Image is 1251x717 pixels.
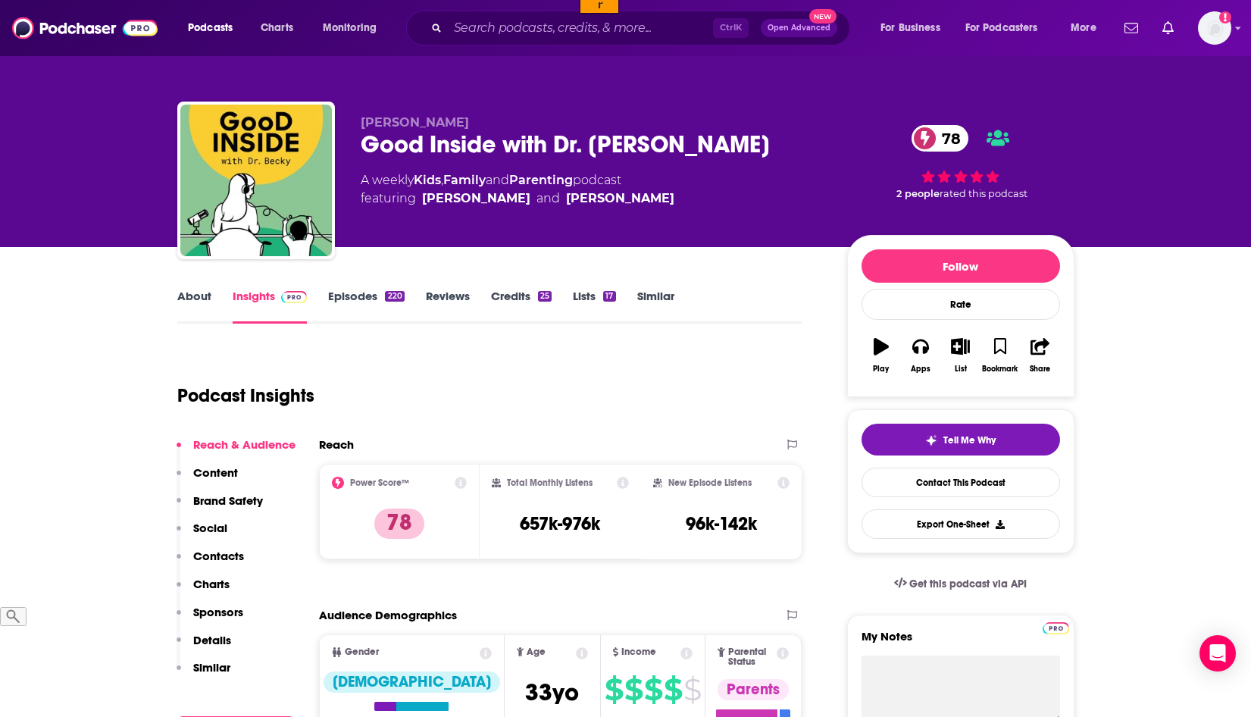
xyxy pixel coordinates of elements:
a: Charts [251,16,302,40]
a: Kids [414,173,441,187]
span: Get this podcast via API [909,578,1027,590]
h1: Podcast Insights [177,384,314,407]
span: $ [624,678,643,702]
a: About [177,289,211,324]
span: 33 yo [525,678,579,707]
p: Contacts [193,549,244,563]
a: View [233,15,258,27]
p: Content [193,465,238,480]
input: ASIN [233,4,305,15]
span: Podcasts [188,17,233,39]
div: 25 [538,291,552,302]
h3: 657k-976k [520,512,600,535]
button: Apps [901,328,940,383]
button: List [940,328,980,383]
span: Open Advanced [768,24,830,32]
button: Contacts [177,549,244,577]
button: open menu [1060,16,1115,40]
img: Good Inside with Dr. Becky [180,105,332,256]
a: Credits25 [491,289,552,324]
span: 2 people [896,188,940,199]
button: Details [177,633,231,661]
span: $ [664,678,682,702]
a: Pro website [1043,620,1069,634]
div: Parents [718,679,789,700]
h2: Reach [319,437,354,452]
p: Details [193,633,231,647]
span: [PERSON_NAME] [361,115,469,130]
a: InsightsPodchaser Pro [233,289,308,324]
span: $ [644,678,662,702]
h2: Total Monthly Listens [507,477,593,488]
p: Reach & Audience [193,437,296,452]
svg: Add a profile image [1219,11,1231,23]
div: [PERSON_NAME] [422,189,530,208]
button: Show profile menu [1198,11,1231,45]
button: Reach & Audience [177,437,296,465]
button: Similar [177,660,230,688]
span: For Podcasters [965,17,1038,39]
a: Get this podcast via API [882,565,1040,603]
div: List [955,365,967,374]
button: Content [177,465,238,493]
button: tell me why sparkleTell Me Why [862,424,1060,456]
a: Show notifications dropdown [1156,15,1180,41]
img: User Profile [1198,11,1231,45]
div: 17 [603,291,615,302]
div: Rate [862,289,1060,320]
span: Tell Me Why [943,434,996,446]
span: , [441,173,443,187]
a: Show notifications dropdown [1118,15,1144,41]
span: Income [621,647,656,657]
span: Age [527,647,546,657]
div: 78 2 peoplerated this podcast [847,115,1074,209]
span: More [1071,17,1096,39]
input: Search podcasts, credits, & more... [448,16,713,40]
span: $ [605,678,623,702]
button: Share [1020,328,1059,383]
p: Charts [193,577,230,591]
h3: 96k-142k [686,512,757,535]
span: and [486,173,509,187]
button: Sponsors [177,605,243,633]
p: 78 [374,509,424,539]
span: Charts [261,17,293,39]
a: Family [443,173,486,187]
span: featuring [361,189,674,208]
input: ASIN, PO, Alias, + more... [80,6,202,26]
span: Monitoring [323,17,377,39]
a: Podchaser - Follow, Share and Rate Podcasts [12,14,158,42]
button: Charts [177,577,230,605]
div: Play [873,365,889,374]
a: Lists17 [573,289,615,324]
div: A weekly podcast [361,171,674,208]
div: Apps [911,365,930,374]
button: open menu [870,16,959,40]
div: 220 [385,291,404,302]
div: Share [1030,365,1050,374]
a: 78 [912,125,968,152]
div: Open Intercom Messenger [1199,635,1236,672]
a: Contact This Podcast [862,468,1060,497]
button: Brand Safety [177,493,263,521]
button: Open AdvancedNew [761,19,837,37]
p: Similar [193,660,230,675]
a: Similar [637,289,674,324]
div: Bookmark [982,365,1018,374]
img: hlodeiro [37,5,56,24]
span: Parental Status [728,647,774,667]
button: open menu [177,16,252,40]
span: New [809,9,837,23]
h2: Power Score™ [350,477,409,488]
h2: Audience Demographics [319,608,457,622]
button: Bookmark [980,328,1020,383]
button: open menu [955,16,1060,40]
span: 78 [927,125,968,152]
label: My Notes [862,629,1060,656]
img: Podchaser Pro [281,291,308,303]
p: Social [193,521,227,535]
p: Brand Safety [193,493,263,508]
span: Gender [345,647,379,657]
span: For Business [880,17,940,39]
